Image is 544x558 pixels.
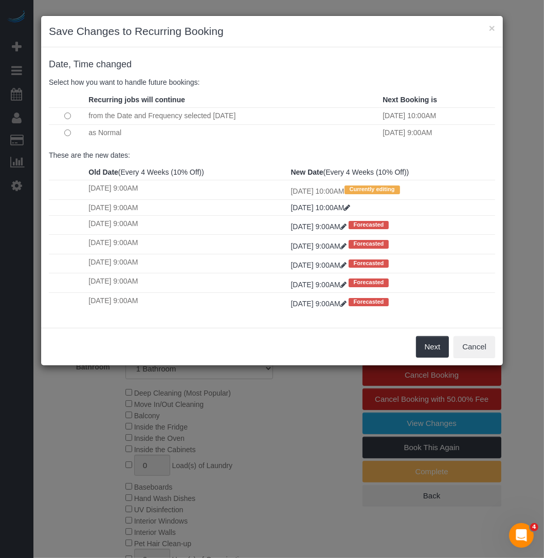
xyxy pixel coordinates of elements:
[49,77,495,87] p: Select how you want to handle future bookings:
[86,164,288,180] th: (Every 4 Weeks (10% Off))
[530,523,538,531] span: 4
[288,164,495,180] th: (Every 4 Weeks (10% Off))
[88,96,185,104] strong: Recurring jobs will continue
[291,261,349,269] a: [DATE] 9:00AM
[291,300,349,308] a: [DATE] 9:00AM
[349,240,389,248] span: Forecasted
[49,60,495,70] h4: changed
[49,150,495,160] p: These are the new dates:
[291,242,349,250] a: [DATE] 9:00AM
[86,124,380,141] td: as Normal
[88,168,118,176] strong: Old Date
[86,235,288,254] td: [DATE] 9:00AM
[86,107,380,124] td: from the Date and Frequency selected [DATE]
[291,168,323,176] strong: New Date
[380,124,495,141] td: [DATE] 9:00AM
[380,107,495,124] td: [DATE] 10:00AM
[383,96,437,104] strong: Next Booking is
[349,259,389,268] span: Forecasted
[49,59,94,69] span: Date, Time
[454,336,495,358] button: Cancel
[86,254,288,273] td: [DATE] 9:00AM
[49,24,495,39] h3: Save Changes to Recurring Booking
[291,203,351,212] a: [DATE] 10:00AM
[86,292,288,311] td: [DATE] 9:00AM
[86,199,288,215] td: [DATE] 9:00AM
[509,523,534,548] iframe: Intercom live chat
[489,23,495,33] button: ×
[86,180,288,199] td: [DATE] 9:00AM
[349,221,389,229] span: Forecasted
[288,180,495,199] td: [DATE] 10:00AM
[291,222,349,231] a: [DATE] 9:00AM
[349,278,389,287] span: Forecasted
[291,281,349,289] a: [DATE] 9:00AM
[416,336,449,358] button: Next
[86,215,288,234] td: [DATE] 9:00AM
[344,185,400,194] span: Currently editing
[349,298,389,306] span: Forecasted
[86,273,288,292] td: [DATE] 9:00AM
